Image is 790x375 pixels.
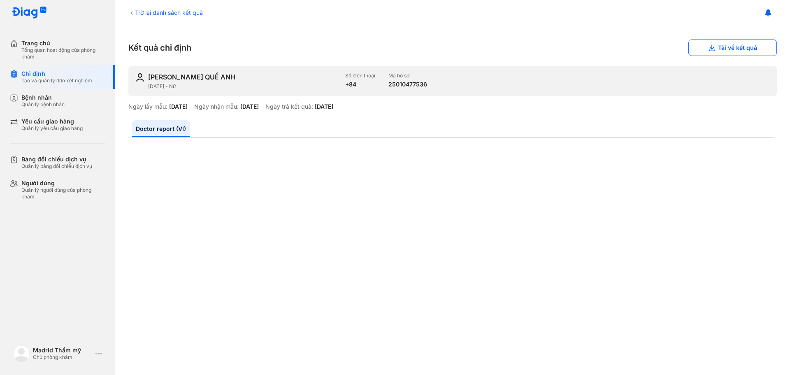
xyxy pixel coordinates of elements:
[194,103,239,110] div: Ngày nhận mẫu:
[169,103,188,110] div: [DATE]
[12,7,47,19] img: logo
[21,118,83,125] div: Yêu cầu giao hàng
[21,187,105,200] div: Quản lý người dùng của phòng khám
[33,347,92,354] div: Madrid Thẩm mỹ
[21,156,92,163] div: Bảng đối chiếu dịch vụ
[21,101,65,108] div: Quản lý bệnh nhân
[128,40,777,56] div: Kết quả chỉ định
[21,70,92,77] div: Chỉ định
[388,72,427,79] div: Mã hồ sơ
[148,83,339,90] div: [DATE] - Nữ
[21,125,83,132] div: Quản lý yêu cầu giao hàng
[21,179,105,187] div: Người dùng
[345,72,375,79] div: Số điện thoại
[13,345,30,362] img: logo
[135,72,145,82] img: user-icon
[148,72,235,82] div: [PERSON_NAME] QUẾ ANH
[345,81,375,88] div: +84
[21,40,105,47] div: Trang chủ
[128,103,167,110] div: Ngày lấy mẫu:
[315,103,333,110] div: [DATE]
[21,77,92,84] div: Tạo và quản lý đơn xét nghiệm
[240,103,259,110] div: [DATE]
[388,81,427,88] div: 25010477536
[33,354,92,361] div: Chủ phòng khám
[688,40,777,56] button: Tải về kết quả
[132,120,190,137] a: Doctor report (VI)
[265,103,313,110] div: Ngày trả kết quả:
[128,8,203,17] div: Trở lại danh sách kết quả
[21,94,65,101] div: Bệnh nhân
[21,163,92,170] div: Quản lý bảng đối chiếu dịch vụ
[21,47,105,60] div: Tổng quan hoạt động của phòng khám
